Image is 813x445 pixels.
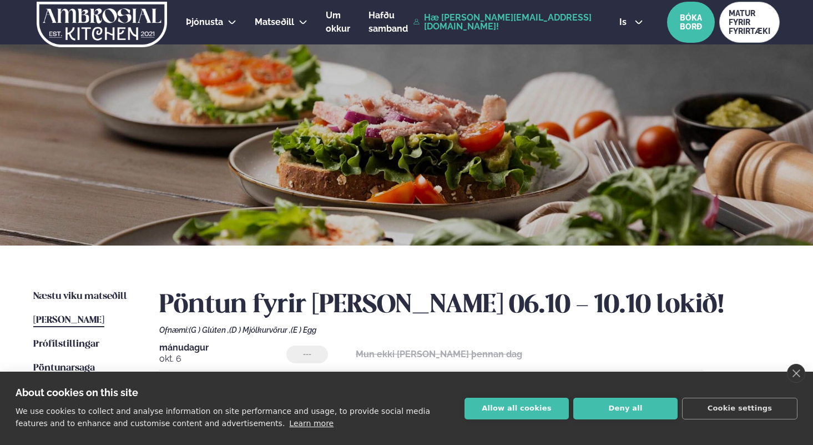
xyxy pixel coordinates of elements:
[159,290,780,321] h2: Pöntun fyrir [PERSON_NAME] 06.10 - 10.10 lokið!
[413,13,594,31] a: Hæ [PERSON_NAME][EMAIL_ADDRESS][DOMAIN_NAME]!
[33,314,104,327] a: [PERSON_NAME]
[303,350,311,359] span: ---
[356,349,522,359] strong: Mun ekki [PERSON_NAME] þennan dag
[667,2,715,43] button: BÓKA BORÐ
[289,419,334,428] a: Learn more
[573,398,678,419] button: Deny all
[16,407,430,428] p: We use cookies to collect and analyse information on site performance and usage, to provide socia...
[186,16,223,29] a: Þjónusta
[619,18,630,27] span: is
[33,339,99,349] span: Prófílstillingar
[33,290,127,303] a: Næstu viku matseðill
[16,387,138,398] strong: About cookies on this site
[159,326,780,334] div: Ofnæmi:
[229,326,291,334] span: (D ) Mjólkurvörur ,
[291,326,316,334] span: (E ) Egg
[326,9,350,36] a: Um okkur
[787,364,805,383] a: close
[255,17,294,27] span: Matseðill
[610,18,652,27] button: is
[682,398,797,419] button: Cookie settings
[33,362,95,375] a: Pöntunarsaga
[368,10,408,34] span: Hafðu samband
[326,10,350,34] span: Um okkur
[33,292,127,301] span: Næstu viku matseðill
[368,9,408,36] a: Hafðu samband
[33,316,104,325] span: [PERSON_NAME]
[719,2,780,43] a: MATUR FYRIR FYRIRTÆKI
[189,326,229,334] span: (G ) Glúten ,
[159,352,286,366] span: okt. 6
[159,343,286,352] span: mánudagur
[33,338,99,351] a: Prófílstillingar
[186,17,223,27] span: Þjónusta
[33,363,95,373] span: Pöntunarsaga
[36,2,168,47] img: logo
[255,16,294,29] a: Matseðill
[464,398,569,419] button: Allow all cookies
